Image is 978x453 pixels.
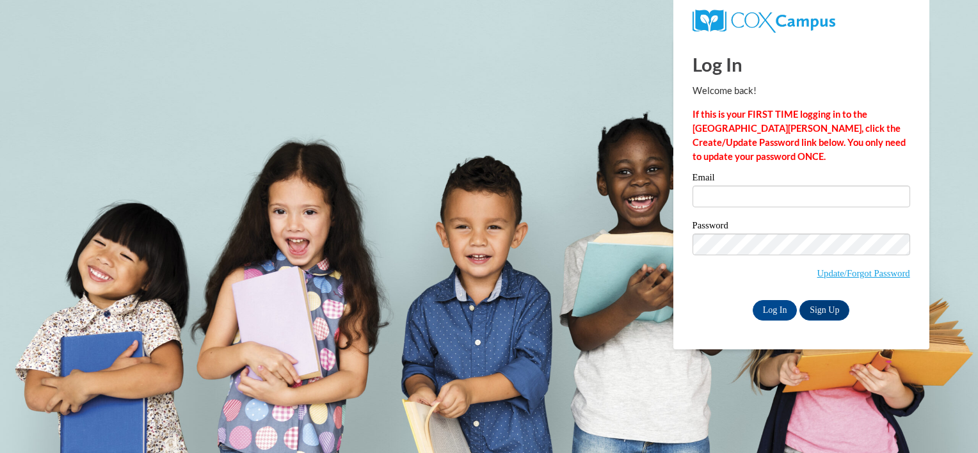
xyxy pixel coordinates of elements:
[799,300,849,321] a: Sign Up
[817,268,910,278] a: Update/Forgot Password
[693,51,910,77] h1: Log In
[693,84,910,98] p: Welcome back!
[693,15,835,26] a: COX Campus
[693,109,906,162] strong: If this is your FIRST TIME logging in to the [GEOGRAPHIC_DATA][PERSON_NAME], click the Create/Upd...
[693,173,910,186] label: Email
[753,300,798,321] input: Log In
[693,10,835,33] img: COX Campus
[693,221,910,234] label: Password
